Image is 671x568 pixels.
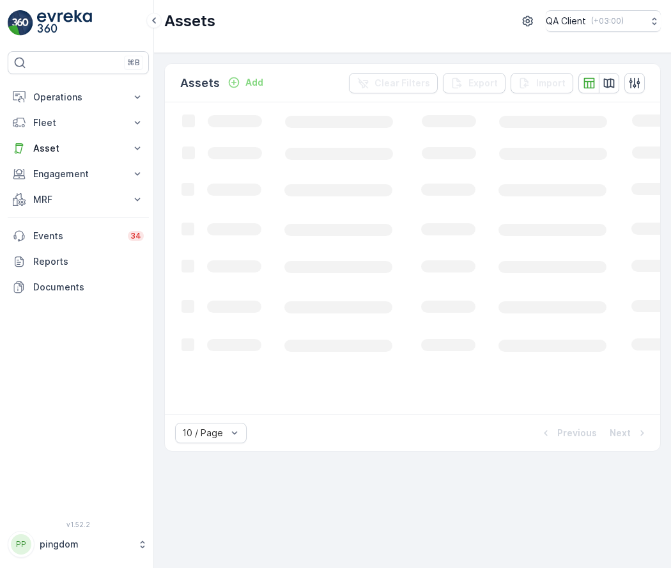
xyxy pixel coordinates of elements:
[40,538,131,551] p: pingdom
[33,193,123,206] p: MRF
[8,10,33,36] img: logo
[443,73,505,93] button: Export
[538,425,598,441] button: Previous
[130,231,141,241] p: 34
[546,10,661,32] button: QA Client(+03:00)
[8,223,149,249] a: Events34
[33,255,144,268] p: Reports
[37,10,92,36] img: logo_light-DOdMpM7g.png
[610,427,631,439] p: Next
[8,249,149,274] a: Reports
[11,534,31,555] div: PP
[8,187,149,212] button: MRF
[222,75,268,90] button: Add
[374,77,430,90] p: Clear Filters
[591,16,624,26] p: ( +03:00 )
[8,110,149,136] button: Fleet
[349,73,438,93] button: Clear Filters
[468,77,498,90] p: Export
[8,274,149,300] a: Documents
[180,74,220,92] p: Assets
[33,116,123,129] p: Fleet
[127,58,140,68] p: ⌘B
[8,521,149,528] span: v 1.52.2
[164,11,215,31] p: Assets
[8,84,149,110] button: Operations
[511,73,573,93] button: Import
[546,15,586,28] p: QA Client
[536,77,566,90] p: Import
[8,161,149,187] button: Engagement
[33,230,120,242] p: Events
[33,281,144,294] p: Documents
[33,168,123,180] p: Engagement
[608,425,650,441] button: Next
[8,531,149,558] button: PPpingdom
[33,91,123,104] p: Operations
[557,427,597,439] p: Previous
[33,142,123,155] p: Asset
[245,76,263,89] p: Add
[8,136,149,161] button: Asset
